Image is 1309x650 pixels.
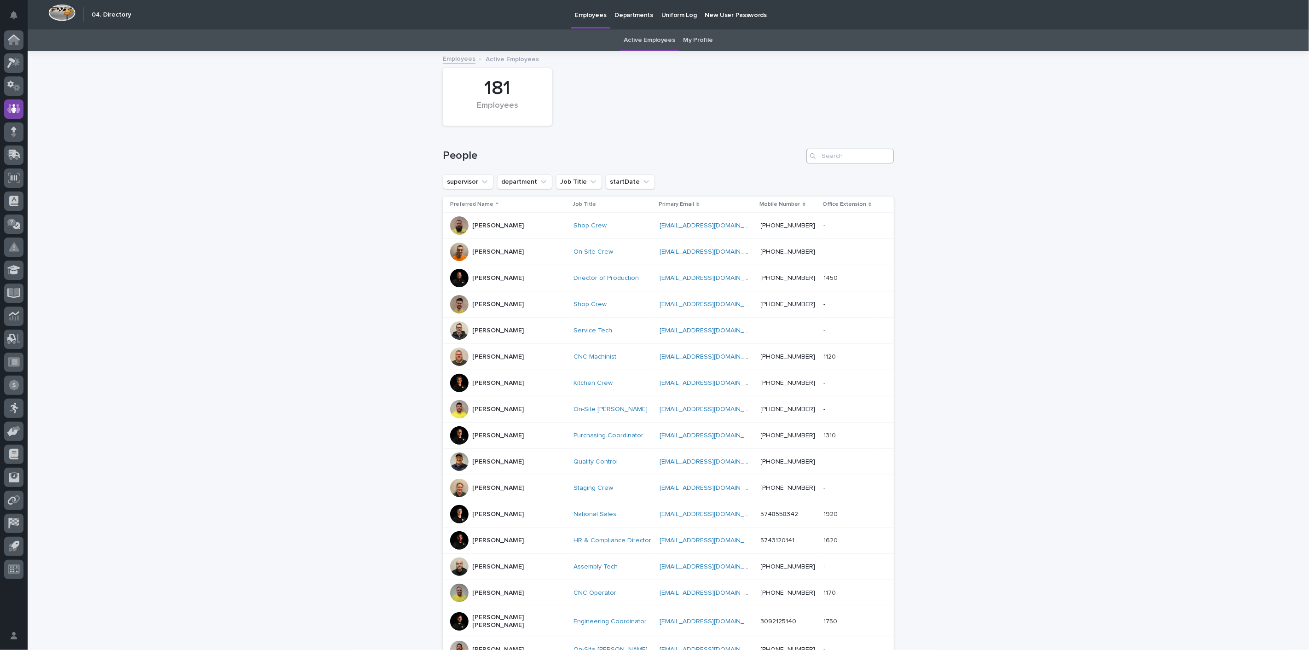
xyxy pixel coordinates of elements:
[556,174,602,189] button: Job Title
[472,432,524,440] p: [PERSON_NAME]
[443,53,475,64] a: Employees
[823,351,838,361] p: 1120
[486,53,539,64] p: Active Employees
[497,174,552,189] button: department
[823,535,840,545] p: 1620
[443,239,894,265] tr: [PERSON_NAME]On-Site Crew [EMAIL_ADDRESS][DOMAIN_NAME] [PHONE_NUMBER]--
[806,149,894,163] input: Search
[4,6,23,25] button: Notifications
[472,614,564,629] p: [PERSON_NAME] [PERSON_NAME]
[450,199,493,209] p: Preferred Name
[823,377,827,387] p: -
[761,563,816,570] a: [PHONE_NUMBER]
[443,213,894,239] tr: [PERSON_NAME]Shop Crew [EMAIL_ADDRESS][DOMAIN_NAME] [PHONE_NUMBER]--
[443,174,493,189] button: supervisor
[472,222,524,230] p: [PERSON_NAME]
[573,406,648,413] a: On-Site [PERSON_NAME]
[443,554,894,580] tr: [PERSON_NAME]Assembly Tech [EMAIL_ADDRESS][DOMAIN_NAME] [PHONE_NUMBER]--
[761,301,816,308] a: [PHONE_NUMBER]
[573,537,651,545] a: HR & Compliance Director
[660,563,764,570] a: [EMAIL_ADDRESS][DOMAIN_NAME]
[12,11,23,26] div: Notifications
[472,248,524,256] p: [PERSON_NAME]
[573,484,613,492] a: Staging Crew
[823,482,827,492] p: -
[761,380,816,386] a: [PHONE_NUMBER]
[823,404,827,413] p: -
[660,458,764,465] a: [EMAIL_ADDRESS][DOMAIN_NAME]
[761,590,816,596] a: [PHONE_NUMBER]
[660,327,764,334] a: [EMAIL_ADDRESS][DOMAIN_NAME]
[573,301,607,308] a: Shop Crew
[823,456,827,466] p: -
[573,353,616,361] a: CNC Machinist
[660,485,764,491] a: [EMAIL_ADDRESS][DOMAIN_NAME]
[823,325,827,335] p: -
[660,222,764,229] a: [EMAIL_ADDRESS][DOMAIN_NAME]
[761,511,799,517] a: 5748558342
[443,318,894,344] tr: [PERSON_NAME]Service Tech [EMAIL_ADDRESS][DOMAIN_NAME] --
[573,589,616,597] a: CNC Operator
[573,199,596,209] p: Job Title
[458,77,537,100] div: 181
[660,249,764,255] a: [EMAIL_ADDRESS][DOMAIN_NAME]
[472,537,524,545] p: [PERSON_NAME]
[573,511,616,518] a: National Sales
[761,406,816,412] a: [PHONE_NUMBER]
[823,220,827,230] p: -
[606,174,655,189] button: startDate
[573,248,613,256] a: On-Site Crew
[92,11,131,19] h2: 04. Directory
[573,379,613,387] a: Kitchen Crew
[573,327,612,335] a: Service Tech
[683,29,713,51] a: My Profile
[443,344,894,370] tr: [PERSON_NAME]CNC Machinist [EMAIL_ADDRESS][DOMAIN_NAME] [PHONE_NUMBER]11201120
[660,432,764,439] a: [EMAIL_ADDRESS][DOMAIN_NAME]
[823,509,840,518] p: 1920
[443,149,803,162] h1: People
[472,274,524,282] p: [PERSON_NAME]
[761,354,816,360] a: [PHONE_NUMBER]
[761,485,816,491] a: [PHONE_NUMBER]
[472,327,524,335] p: [PERSON_NAME]
[573,274,639,282] a: Director of Production
[573,618,647,626] a: Engineering Coordinator
[472,589,524,597] p: [PERSON_NAME]
[660,511,764,517] a: [EMAIL_ADDRESS][DOMAIN_NAME]
[472,406,524,413] p: [PERSON_NAME]
[443,580,894,606] tr: [PERSON_NAME]CNC Operator [EMAIL_ADDRESS][DOMAIN_NAME] [PHONE_NUMBER]11701170
[443,370,894,396] tr: [PERSON_NAME]Kitchen Crew [EMAIL_ADDRESS][DOMAIN_NAME] [PHONE_NUMBER]--
[660,301,764,308] a: [EMAIL_ADDRESS][DOMAIN_NAME]
[472,484,524,492] p: [PERSON_NAME]
[660,380,764,386] a: [EMAIL_ADDRESS][DOMAIN_NAME]
[823,273,840,282] p: 1450
[761,275,816,281] a: [PHONE_NUMBER]
[660,618,764,625] a: [EMAIL_ADDRESS][DOMAIN_NAME]
[472,301,524,308] p: [PERSON_NAME]
[573,563,618,571] a: Assembly Tech
[660,354,764,360] a: [EMAIL_ADDRESS][DOMAIN_NAME]
[760,199,800,209] p: Mobile Number
[761,432,816,439] a: [PHONE_NUMBER]
[48,4,75,21] img: Workspace Logo
[472,563,524,571] p: [PERSON_NAME]
[458,101,537,120] div: Employees
[443,501,894,528] tr: [PERSON_NAME]National Sales [EMAIL_ADDRESS][DOMAIN_NAME] 574855834219201920
[823,430,838,440] p: 1310
[761,458,816,465] a: [PHONE_NUMBER]
[443,606,894,637] tr: [PERSON_NAME] [PERSON_NAME]Engineering Coordinator [EMAIL_ADDRESS][DOMAIN_NAME] 309212514017501750
[443,423,894,449] tr: [PERSON_NAME]Purchasing Coordinator [EMAIL_ADDRESS][DOMAIN_NAME] [PHONE_NUMBER]13101310
[573,458,618,466] a: Quality Control
[443,265,894,291] tr: [PERSON_NAME]Director of Production [EMAIL_ADDRESS][DOMAIN_NAME] [PHONE_NUMBER]14501450
[761,537,795,544] a: 5743120141
[761,222,816,229] a: [PHONE_NUMBER]
[761,249,816,255] a: [PHONE_NUMBER]
[443,291,894,318] tr: [PERSON_NAME]Shop Crew [EMAIL_ADDRESS][DOMAIN_NAME] [PHONE_NUMBER]--
[659,199,694,209] p: Primary Email
[443,449,894,475] tr: [PERSON_NAME]Quality Control [EMAIL_ADDRESS][DOMAIN_NAME] [PHONE_NUMBER]--
[443,396,894,423] tr: [PERSON_NAME]On-Site [PERSON_NAME] [EMAIL_ADDRESS][DOMAIN_NAME] [PHONE_NUMBER]--
[472,511,524,518] p: [PERSON_NAME]
[443,528,894,554] tr: [PERSON_NAME]HR & Compliance Director [EMAIL_ADDRESS][DOMAIN_NAME] 574312014116201620
[660,406,764,412] a: [EMAIL_ADDRESS][DOMAIN_NAME]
